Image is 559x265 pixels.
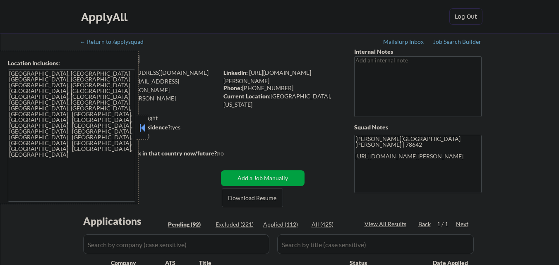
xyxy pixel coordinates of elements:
input: Search by company (case sensitive) [83,234,269,254]
div: $125,000 [80,132,218,141]
div: 1 / 1 [437,220,456,228]
div: Mailslurp Inbox [383,39,425,45]
div: Applied (112) [263,220,305,229]
a: [URL][DOMAIN_NAME][PERSON_NAME] [223,69,311,84]
div: Internal Notes [354,48,482,56]
a: Mailslurp Inbox [383,38,425,47]
div: Job Search Builder [433,39,482,45]
div: no [217,149,241,158]
strong: Will need Visa to work in that country now/future?: [81,150,218,157]
a: ← Return to /applysquad [80,38,151,47]
div: All (425) [312,220,353,229]
div: View All Results [365,220,409,228]
a: Job Search Builder [433,38,482,47]
input: Search by title (case sensitive) [277,234,474,254]
button: Add a Job Manually [221,170,305,186]
div: 112 sent / 200 bought [80,114,218,122]
div: ApplyAll [81,10,130,24]
div: Back [418,220,432,228]
strong: Current Location: [223,93,271,100]
div: Next [456,220,469,228]
div: ← Return to /applysquad [80,39,151,45]
button: Download Resume [222,189,283,207]
div: [GEOGRAPHIC_DATA], [US_STATE] [223,92,341,108]
div: [PERSON_NAME] [81,54,251,64]
div: [EMAIL_ADDRESS][DOMAIN_NAME] [81,69,218,77]
div: Location Inclusions: [8,59,135,67]
div: [PERSON_NAME][EMAIL_ADDRESS][PERSON_NAME][DOMAIN_NAME] [81,86,218,110]
div: [PHONE_NUMBER] [223,84,341,92]
strong: LinkedIn: [223,69,248,76]
div: Squad Notes [354,123,482,131]
div: Pending (92) [168,220,209,229]
div: Excluded (221) [216,220,257,229]
strong: Phone: [223,84,242,91]
div: [EMAIL_ADDRESS][DOMAIN_NAME] [81,77,218,93]
div: Applications [83,216,165,226]
button: Log Out [449,8,482,25]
